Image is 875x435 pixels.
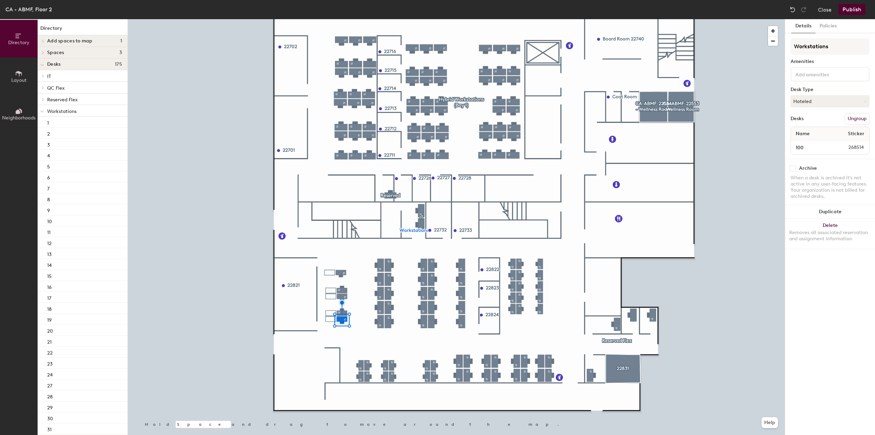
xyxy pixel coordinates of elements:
span: 175 [115,62,122,67]
p: 13 [47,250,52,257]
button: Close [818,4,832,15]
button: Details [791,19,816,33]
p: 7 [47,184,50,192]
span: Sticker [845,128,868,140]
p: 22 [47,348,53,356]
p: 6 [47,173,50,181]
img: Undo [789,6,796,13]
span: 268514 [832,144,868,151]
p: 29 [47,403,53,411]
p: 5 [47,162,50,170]
p: 8 [47,195,50,203]
p: 28 [47,392,53,400]
span: Workstations [47,108,77,114]
p: 1 [47,118,49,126]
button: Policies [816,19,841,33]
p: 16 [47,282,52,290]
p: 12 [47,239,52,246]
span: Reserved Flex [47,97,78,103]
p: 2 [47,129,50,137]
p: 17 [47,293,51,301]
span: QC Flex [47,85,65,91]
div: CA - ABMF, Floor 2 [5,5,52,14]
img: Redo [800,6,807,13]
p: 9 [47,206,50,214]
button: Ungroup [845,113,870,125]
button: Help [762,417,778,428]
span: Add spaces to map [47,38,93,44]
button: Hoteled [791,95,870,107]
span: Layout [11,77,27,83]
button: Publish [838,4,865,15]
p: 18 [47,304,52,312]
p: 19 [47,315,52,323]
span: 3 [119,50,122,55]
h1: Directory [38,25,127,35]
span: Desks [47,62,60,67]
p: 20 [47,326,53,334]
p: 11 [47,228,51,235]
p: 27 [47,381,52,389]
p: 4 [47,151,50,159]
div: When a desk is archived it's not active in any user-facing features. Your organization is not bil... [791,175,870,200]
p: 24 [47,370,53,378]
span: 1 [120,38,122,44]
p: 31 [47,425,52,433]
div: Amenities [791,59,870,64]
p: 30 [47,414,53,422]
span: Spaces [47,50,64,55]
p: 3 [47,140,50,148]
p: 23 [47,359,53,367]
span: Directory [8,40,29,46]
input: Add amenities [794,70,856,78]
p: 15 [47,271,52,279]
div: Desks [791,116,804,121]
input: Unnamed desk [792,143,832,152]
button: Duplicate [785,205,875,219]
p: 21 [47,337,52,345]
button: DeleteRemoves all associated reservation and assignment information [785,219,875,249]
div: Removes all associated reservation and assignment information [789,230,871,242]
span: Name [792,128,813,140]
span: IT [47,74,51,79]
p: 10 [47,217,52,225]
p: 14 [47,260,52,268]
div: Archive [799,166,817,171]
div: Desk Type [791,87,870,92]
span: Neighborhoods [2,115,36,121]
